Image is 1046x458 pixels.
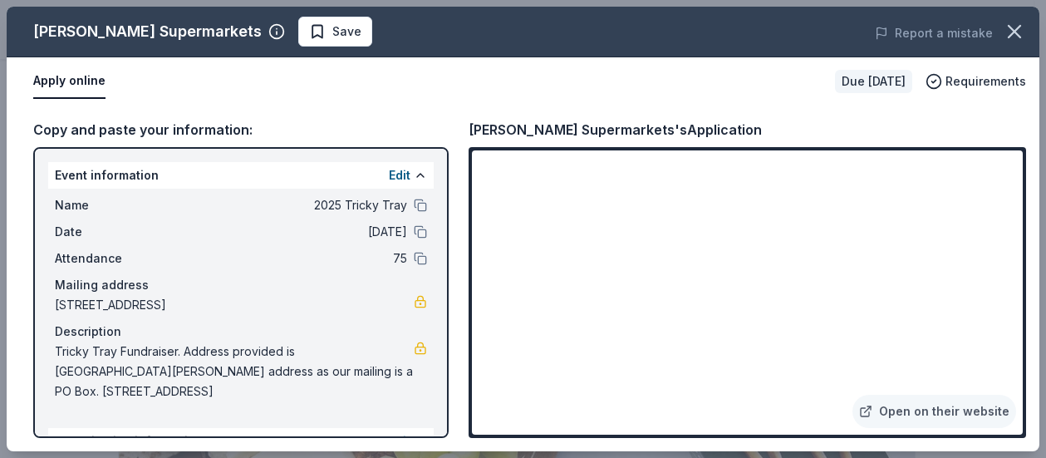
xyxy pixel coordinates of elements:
[55,249,166,268] span: Attendance
[55,342,414,401] span: Tricky Tray Fundraiser. Address provided is [GEOGRAPHIC_DATA][PERSON_NAME] address as our mailing...
[55,295,414,315] span: [STREET_ADDRESS]
[55,222,166,242] span: Date
[166,249,407,268] span: 75
[55,275,427,295] div: Mailing address
[852,395,1016,428] a: Open on their website
[55,322,427,342] div: Description
[33,64,106,99] button: Apply online
[55,195,166,215] span: Name
[48,162,434,189] div: Event information
[48,428,434,455] div: Organization information
[389,431,410,451] button: Edit
[166,195,407,215] span: 2025 Tricky Tray
[33,18,262,45] div: [PERSON_NAME] Supermarkets
[469,119,762,140] div: [PERSON_NAME] Supermarkets's Application
[835,70,912,93] div: Due [DATE]
[875,23,993,43] button: Report a mistake
[389,165,410,185] button: Edit
[926,71,1026,91] button: Requirements
[298,17,372,47] button: Save
[945,71,1026,91] span: Requirements
[332,22,361,42] span: Save
[33,119,449,140] div: Copy and paste your information:
[166,222,407,242] span: [DATE]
